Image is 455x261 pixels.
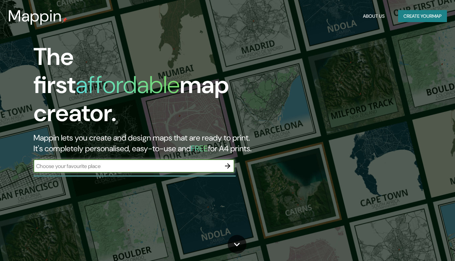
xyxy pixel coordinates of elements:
[398,10,447,22] button: Create yourmap
[33,162,221,170] input: Choose your favourite place
[33,133,261,154] h2: Mappin lets you create and design maps that are ready to print. It's completely personalised, eas...
[62,17,67,23] img: mappin-pin
[8,7,62,25] h3: Mappin
[360,10,387,22] button: About Us
[76,69,180,100] h1: affordable
[191,143,208,154] h5: FREE
[33,43,261,133] h1: The first map creator.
